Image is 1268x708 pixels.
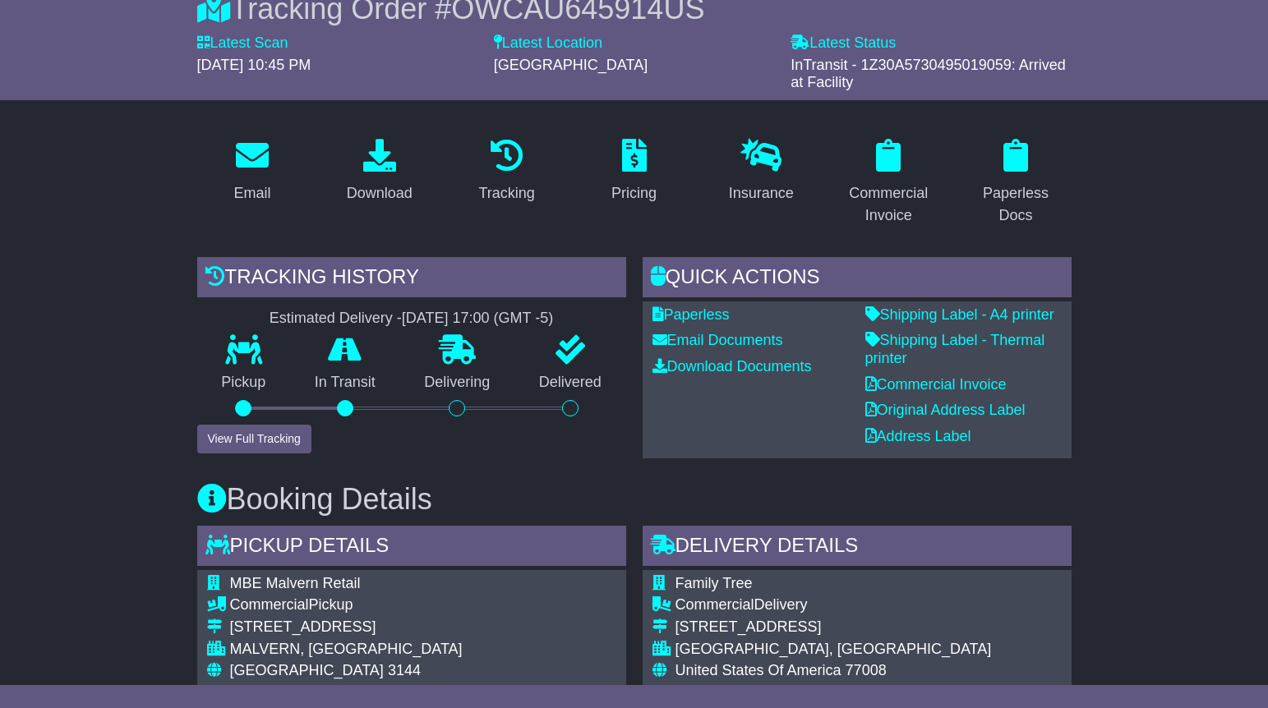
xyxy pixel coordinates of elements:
[675,641,992,659] div: [GEOGRAPHIC_DATA], [GEOGRAPHIC_DATA]
[865,376,1007,393] a: Commercial Invoice
[230,596,481,614] div: Pickup
[347,182,413,205] div: Download
[718,133,805,210] a: Insurance
[197,34,288,53] label: Latest Scan
[197,425,311,453] button: View Full Tracking
[865,306,1054,323] a: Shipping Label - A4 printer
[197,57,311,73] span: [DATE] 10:45 PM
[223,133,281,210] a: Email
[865,332,1045,366] a: Shipping Label - Thermal printer
[791,57,1066,91] span: InTransit - 1Z30A5730495019059: Arrived at Facility
[230,618,481,637] div: [STREET_ADDRESS]
[675,596,992,614] div: Delivery
[230,662,384,678] span: [GEOGRAPHIC_DATA]
[514,374,626,392] p: Delivered
[494,57,648,73] span: [GEOGRAPHIC_DATA]
[971,182,1061,227] div: Paperless Docs
[643,257,1072,301] div: Quick Actions
[865,402,1026,418] a: Original Address Label
[675,662,841,678] span: United States Of America
[652,358,812,375] a: Download Documents
[844,182,934,227] div: Commercial Invoice
[388,662,421,678] span: 3144
[675,618,992,637] div: [STREET_ADDRESS]
[197,310,626,328] div: Estimated Delivery -
[197,374,291,392] p: Pickup
[230,641,481,659] div: MALVERN, [GEOGRAPHIC_DATA]
[961,133,1072,232] a: Paperless Docs
[494,34,602,53] label: Latest Location
[233,182,270,205] div: Email
[402,310,553,328] div: [DATE] 17:00 (GMT -5)
[230,596,309,613] span: Commercial
[197,526,626,570] div: Pickup Details
[675,575,753,591] span: Family Tree
[478,182,534,205] div: Tracking
[230,575,361,591] span: MBE Malvern Retail
[833,133,944,232] a: Commercial Invoice
[652,306,730,323] a: Paperless
[652,332,783,348] a: Email Documents
[791,34,896,53] label: Latest Status
[643,526,1072,570] div: Delivery Details
[675,596,754,613] span: Commercial
[611,182,657,205] div: Pricing
[197,483,1072,516] h3: Booking Details
[336,133,423,210] a: Download
[468,133,545,210] a: Tracking
[846,662,887,678] span: 77008
[400,374,515,392] p: Delivering
[601,133,667,210] a: Pricing
[290,374,400,392] p: In Transit
[865,428,971,444] a: Address Label
[729,182,794,205] div: Insurance
[197,257,626,301] div: Tracking history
